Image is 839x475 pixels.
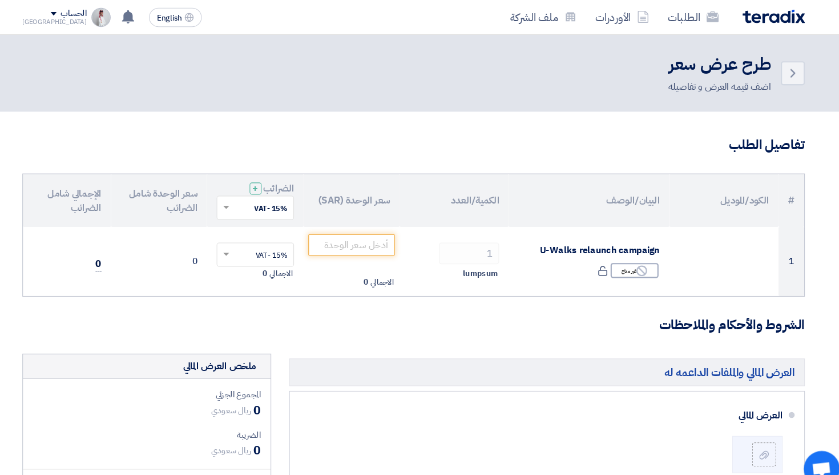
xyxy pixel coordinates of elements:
[268,420,275,437] span: 0
[57,456,275,468] div: المجموع الكلي
[168,7,218,26] button: English
[653,3,719,30] a: الطلبات
[320,223,402,244] input: أدخل سعر الوحدة
[200,342,270,356] div: ملخص العرض المالي
[406,166,510,216] th: الكمية/العدد
[767,166,792,216] th: #
[503,3,584,30] a: ملف الشركة
[83,9,108,18] div: الحساب
[379,263,401,274] span: الاجمالي
[47,301,792,318] h3: الشروط والأحكام والملاحظات
[301,341,792,367] h5: العرض المالي والملفات الداعمه له
[607,250,653,265] div: غير متاح
[276,255,280,266] span: 0
[132,166,224,216] th: سعر الوحدة شامل الضرائب
[223,166,315,216] th: الضرائب
[584,3,653,30] a: الأوردرات
[510,166,663,216] th: البيان/الوصف
[662,75,760,89] div: اضف قيمه العرض و تفاصيله
[227,423,265,435] span: ريال سعودي
[175,13,199,21] span: English
[57,370,275,382] div: المجموع الجزئي
[113,7,131,26] img: BDDAEEFDDACDAEA_1756647670177.jpeg
[372,263,377,274] span: 0
[444,231,501,252] input: RFQ_STEP1.ITEMS.2.AMOUNT_TITLE
[467,255,500,266] span: lumpsum
[283,255,304,266] span: الاجمالي
[57,408,275,420] div: الضريبة
[227,385,265,397] span: ريال سعودي
[663,166,767,216] th: الكود/الموديل
[767,216,792,282] td: 1
[48,166,132,216] th: الإجمالي شامل الضرائب
[540,232,654,245] span: U-Walks relaunch campaign
[662,50,760,73] h2: طرح عرض سعر
[733,9,792,22] img: Teradix logo
[47,129,792,147] h3: تفاصيل الطلب
[232,231,306,254] ng-select: VAT
[268,382,275,399] span: 0
[315,166,407,216] th: سعر الوحدة (SAR)
[791,429,825,464] div: دردشة مفتوحة
[325,382,771,409] div: العرض المالي
[117,245,123,259] span: 0
[47,18,108,24] div: [GEOGRAPHIC_DATA]
[132,216,224,282] td: 0
[267,173,272,186] span: +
